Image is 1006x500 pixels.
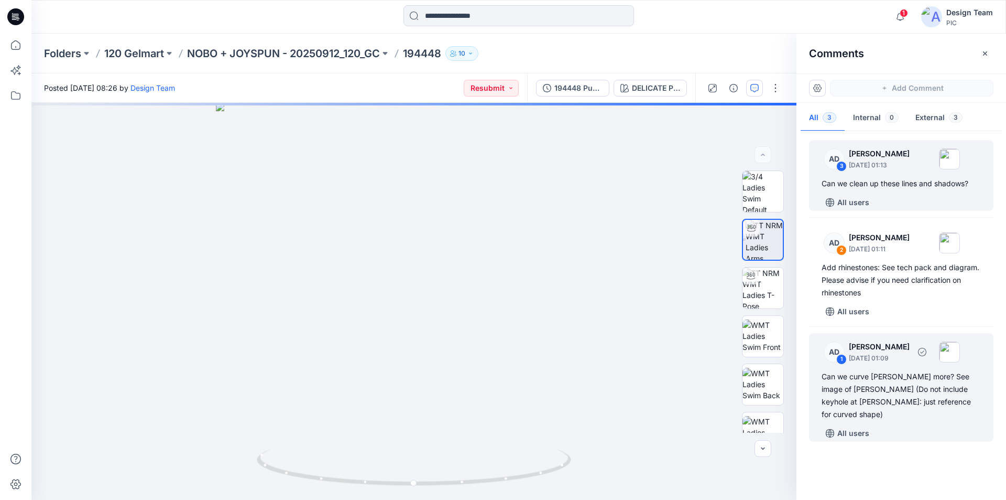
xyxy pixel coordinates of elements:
[822,425,873,442] button: All users
[742,416,783,449] img: WMT Ladies Swim Left
[822,194,873,211] button: All users
[130,83,175,92] a: Design Team
[885,112,899,123] span: 0
[837,196,869,209] p: All users
[849,231,910,244] p: [PERSON_NAME]
[822,177,981,190] div: Can we clean up these lines and shadows?
[822,370,981,421] div: Can we curve [PERSON_NAME] more? See image of [PERSON_NAME] (Do not include keyhole at [PERSON_NA...
[44,82,175,93] span: Posted [DATE] 08:26 by
[946,19,993,27] div: PIC
[458,48,465,59] p: 10
[837,305,869,318] p: All users
[742,268,783,308] img: TT NRM WMT Ladies T-Pose
[104,46,164,61] a: 120 Gelmart
[849,244,910,254] p: [DATE] 01:11
[44,46,81,61] a: Folders
[742,320,783,353] img: WMT Ladies Swim Front
[921,6,942,27] img: avatar
[849,341,910,353] p: [PERSON_NAME]
[836,354,847,365] div: 1
[725,80,742,97] button: Details
[403,46,441,61] p: 194448
[822,261,981,299] div: Add rhinestones: See tech pack and diagram. Please advise if you need clarification on rhinestones
[823,112,836,123] span: 3
[845,105,907,132] button: Internal
[632,82,680,94] div: DELICATE PINK
[946,6,993,19] div: Design Team
[836,245,847,256] div: 2
[849,353,910,364] p: [DATE] 01:09
[742,368,783,401] img: WMT Ladies Swim Back
[822,303,873,320] button: All users
[746,220,783,260] img: TT NRM WMT Ladies Arms Down
[614,80,687,97] button: DELICATE PINK
[830,80,993,97] button: Add Comment
[949,112,963,123] span: 3
[836,161,847,172] div: 3
[824,342,845,363] div: AD
[824,232,845,253] div: AD
[849,147,910,160] p: [PERSON_NAME]
[536,80,609,97] button: 194448 Push up +Diamante Wire Channel
[809,47,864,60] h2: Comments
[445,46,478,61] button: 10
[742,171,783,212] img: 3/4 Ladies Swim Default
[849,160,910,171] p: [DATE] 01:13
[837,427,869,440] p: All users
[900,9,908,17] span: 1
[824,148,845,169] div: AD
[187,46,380,61] a: NOBO + JOYSPUN - 20250912_120_GC
[907,105,971,132] button: External
[801,105,845,132] button: All
[554,82,603,94] div: 194448 Push up +Diamante Wire Channel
